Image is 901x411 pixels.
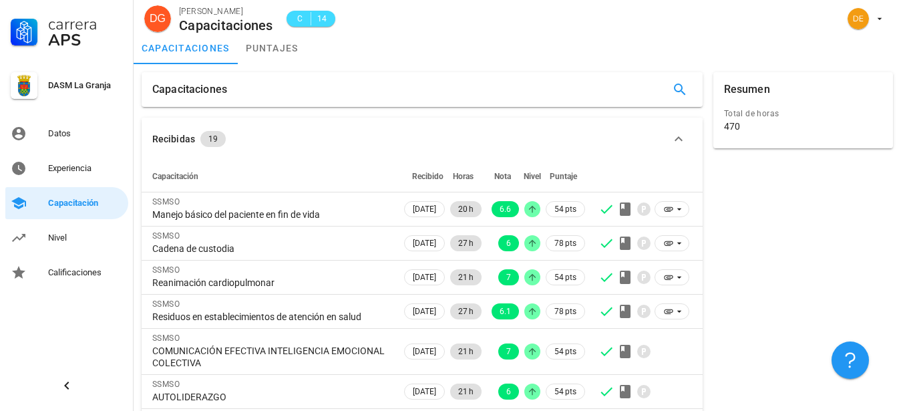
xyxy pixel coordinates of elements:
[500,201,511,217] span: 6.6
[453,172,474,181] span: Horas
[152,265,180,275] span: SSMSO
[179,18,273,33] div: Capacitaciones
[543,160,588,192] th: Puntaje
[48,267,123,278] div: Calificaciones
[413,304,436,319] span: [DATE]
[554,345,576,358] span: 54 pts
[506,384,511,400] span: 6
[554,237,576,250] span: 78 pts
[144,5,171,32] div: avatar
[724,72,770,107] div: Resumen
[48,16,123,32] div: Carrera
[413,236,436,251] span: [DATE]
[152,197,180,207] span: SSMSO
[152,311,391,323] div: Residuos en establecimientos de atención en salud
[48,233,123,243] div: Nivel
[48,163,123,174] div: Experiencia
[48,198,123,209] div: Capacitación
[238,32,307,64] a: puntajes
[554,385,576,398] span: 54 pts
[458,344,474,360] span: 21 h
[5,257,128,289] a: Calificaciones
[506,344,511,360] span: 7
[152,380,180,389] span: SSMSO
[458,384,474,400] span: 21 h
[152,132,195,146] div: Recibidas
[506,235,511,251] span: 6
[150,5,166,32] span: DG
[5,222,128,254] a: Nivel
[500,303,511,319] span: 6.1
[724,107,882,120] div: Total de horas
[142,118,703,160] button: Recibidas 19
[152,391,391,403] div: AUTOLIDERAZGO
[848,8,869,29] div: avatar
[152,277,391,289] div: Reanimación cardiopulmonar
[152,243,391,255] div: Cadena de custodia
[724,120,740,132] div: 470
[208,131,218,147] span: 19
[152,299,180,309] span: SSMSO
[152,172,198,181] span: Capacitación
[48,32,123,48] div: APS
[522,160,543,192] th: Nivel
[412,172,443,181] span: Recibido
[413,270,436,285] span: [DATE]
[413,344,436,359] span: [DATE]
[484,160,522,192] th: Nota
[142,160,401,192] th: Capacitación
[5,118,128,150] a: Datos
[554,271,576,284] span: 54 pts
[447,160,484,192] th: Horas
[524,172,541,181] span: Nivel
[152,72,227,107] div: Capacitaciones
[48,128,123,139] div: Datos
[494,172,511,181] span: Nota
[554,202,576,216] span: 54 pts
[458,303,474,319] span: 27 h
[48,80,123,91] div: DASM La Granja
[317,12,327,25] span: 14
[134,32,238,64] a: capacitaciones
[152,231,180,241] span: SSMSO
[152,209,391,221] div: Manejo básico del paciente en fin de vida
[458,235,474,251] span: 27 h
[458,201,474,217] span: 20 h
[295,12,305,25] span: C
[5,187,128,219] a: Capacitación
[413,384,436,399] span: [DATE]
[550,172,577,181] span: Puntaje
[5,152,128,184] a: Experiencia
[152,333,180,343] span: SSMSO
[401,160,447,192] th: Recibido
[554,305,576,318] span: 78 pts
[506,269,511,285] span: 7
[179,5,273,18] div: [PERSON_NAME]
[458,269,474,285] span: 21 h
[152,345,391,369] div: COMUNICACIÓN EFECTIVA INTELIGENCIA EMOCIONAL COLECTIVA
[413,202,436,217] span: [DATE]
